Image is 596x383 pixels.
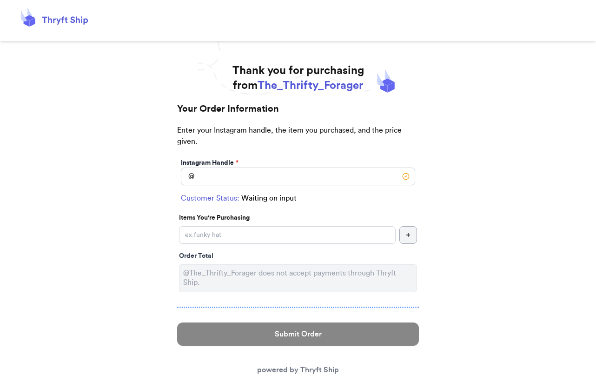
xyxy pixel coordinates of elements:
span: Waiting on input [241,193,297,204]
h2: Your Order Information [177,102,419,125]
input: ex.funky hat [179,226,396,244]
p: Items You're Purchasing [179,213,417,222]
p: Enter your Instagram handle, the item you purchased, and the price given. [177,125,419,156]
div: @ [181,168,194,185]
button: Submit Order [177,323,419,346]
div: Order Total [179,251,417,261]
h1: Thank you for purchasing from [232,63,364,93]
label: Instagram Handle [181,158,238,168]
span: Customer Status: [181,193,239,204]
span: The_Thrifty_Forager [258,80,363,91]
a: powered by Thryft Ship [257,366,339,374]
